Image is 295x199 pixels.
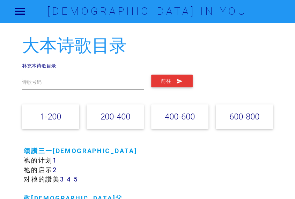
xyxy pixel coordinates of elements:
[53,166,57,174] a: 2
[74,175,78,183] a: 5
[24,147,137,155] a: 颂讚三一[DEMOGRAPHIC_DATA]
[67,175,72,183] a: 4
[60,175,65,183] a: 3
[22,36,273,55] h2: 大本诗歌目录
[229,111,259,122] a: 600-800
[22,78,42,86] label: 诗歌号码
[53,156,57,164] a: 1
[22,63,56,69] a: 补充本诗歌目录
[165,111,195,122] a: 400-600
[100,111,130,122] a: 200-400
[151,75,193,87] button: 前往
[40,111,61,122] a: 1-200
